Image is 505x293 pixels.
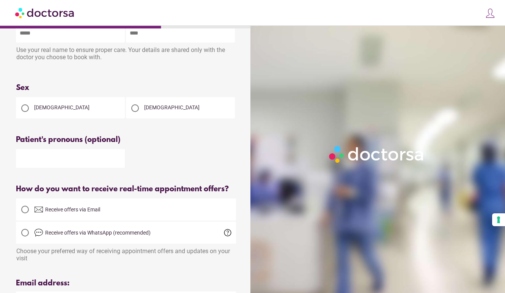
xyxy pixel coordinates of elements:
button: Your consent preferences for tracking technologies [492,213,505,226]
span: [DEMOGRAPHIC_DATA] [144,104,200,110]
div: Choose your preferred way of receiving appointment offers and updates on your visit [16,244,236,262]
img: chat [34,228,43,237]
span: help [223,228,232,237]
span: Receive offers via Email [45,206,100,213]
span: Receive offers via WhatsApp (recommended) [45,230,151,236]
div: Patient's pronouns (optional) [16,135,236,144]
div: Email address: [16,279,236,288]
img: Doctorsa.com [15,4,75,21]
img: Logo-Doctorsa-trans-White-partial-flat.png [326,143,427,165]
div: Sex [16,83,236,92]
div: How do you want to receive real-time appointment offers? [16,185,236,194]
img: icons8-customer-100.png [485,8,496,19]
span: [DEMOGRAPHIC_DATA] [34,104,90,110]
img: email [34,205,43,214]
div: Use your real name to ensure proper care. Your details are shared only with the doctor you choose... [16,43,236,66]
